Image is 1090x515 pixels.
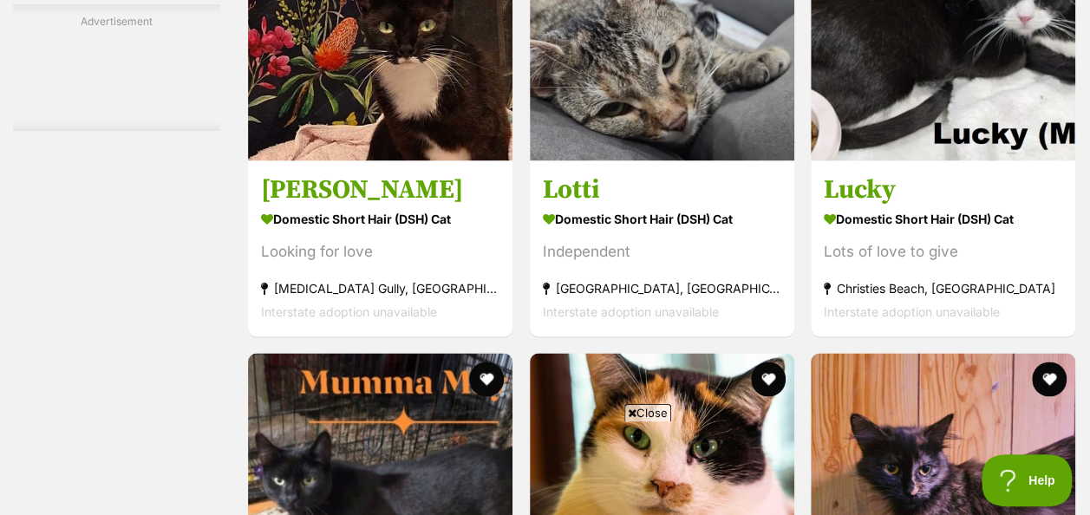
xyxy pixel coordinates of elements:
[543,277,781,300] strong: [GEOGRAPHIC_DATA], [GEOGRAPHIC_DATA]
[261,173,499,206] h3: [PERSON_NAME]
[261,206,499,231] strong: Domestic Short Hair (DSH) Cat
[624,404,671,421] span: Close
[543,304,719,319] span: Interstate adoption unavailable
[261,277,499,300] strong: [MEDICAL_DATA] Gully, [GEOGRAPHIC_DATA]
[261,240,499,264] div: Looking for love
[248,160,512,336] a: [PERSON_NAME] Domestic Short Hair (DSH) Cat Looking for love [MEDICAL_DATA] Gully, [GEOGRAPHIC_DA...
[1,186,2,186] img: cookie
[824,173,1062,206] h3: Lucky
[230,428,861,506] iframe: Advertisement
[470,362,505,396] button: favourite
[261,304,437,319] span: Interstate adoption unavailable
[13,4,220,131] div: Advertisement
[10,138,257,152] div: 10,000 Steps a Day Challenge
[10,153,252,173] div: Join the 30-day Steptember challenge. Move your way—step, run, play, ride, stretch—and support ki...
[187,196,227,211] span: Sponsored by
[982,454,1073,506] iframe: Help Scout Beacon - Open
[824,304,1000,319] span: Interstate adoption unavailable
[824,206,1062,231] strong: Domestic Short Hair (DSH) Cat
[246,3,257,13] img: adchoices.png
[543,206,781,231] strong: Domestic Short Hair (DSH) Cat
[1,1,258,173] a: 10,000 Steps a Day ChallengeJoin the 30-day Steptember challenge. Move your way—step, run, play, ...
[824,240,1062,264] div: Lots of love to give
[543,173,781,206] h3: Lotti
[192,203,227,211] b: Steptember
[543,240,781,264] div: Independent
[811,160,1075,336] a: Lucky Domestic Short Hair (DSH) Cat Lots of love to give Christies Beach, [GEOGRAPHIC_DATA] Inter...
[1032,362,1067,396] button: favourite
[2,174,3,175] img: win
[232,192,253,214] img: 3JNdTC8mjBNnnw-qd-yxhQDIM%23300x300.png
[824,277,1062,300] strong: Christies Beach, [GEOGRAPHIC_DATA]
[751,362,786,396] button: favourite
[530,160,794,336] a: Lotti Domestic Short Hair (DSH) Cat Independent [GEOGRAPHIC_DATA], [GEOGRAPHIC_DATA] Interstate a...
